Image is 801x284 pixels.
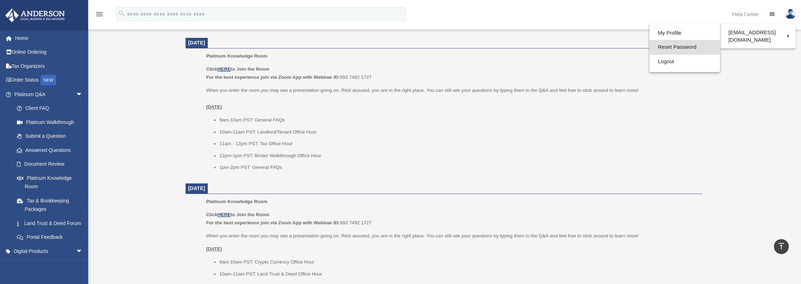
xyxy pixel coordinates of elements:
[5,45,93,59] a: Online Ordering
[10,101,93,116] a: Client FAQ
[206,75,340,80] b: For the best experience join via Zoom App with Webinar ID:
[219,270,697,278] li: 10am-11am PST: Land Trust & Deed Office Hour
[206,232,697,240] p: When you enter the room you may see a presentation going on. Rest assured, you are in the right p...
[649,54,720,69] a: Logout
[118,10,126,17] i: search
[41,75,56,85] div: NEW
[217,66,230,72] a: HERE
[774,239,789,254] a: vertical_align_top
[76,258,90,273] span: arrow_drop_down
[5,244,93,258] a: Digital Productsarrow_drop_down
[206,86,697,111] p: When you enter the room you may see a presentation going on. Rest assured, you are in the right p...
[649,26,720,40] a: My Profile
[649,40,720,54] a: Reset Password
[10,143,93,157] a: Answered Questions
[219,163,697,172] li: 1pm-2pm PST: General FAQs
[206,212,269,217] b: Click to Join the Room
[10,194,93,216] a: Tax & Bookkeeping Packages
[188,185,205,191] span: [DATE]
[10,129,93,143] a: Submit a Question
[10,171,90,194] a: Platinum Knowledge Room
[785,9,796,19] img: User Pic
[206,211,697,227] p: 993 7492 1727
[206,66,269,72] b: Click to Join the Room
[219,258,697,266] li: 9am-10am PST: Crypto Currency Office Hour
[95,12,104,18] a: menu
[720,26,796,47] a: [EMAIL_ADDRESS][DOMAIN_NAME]
[5,258,93,272] a: My Entitiesarrow_drop_down
[95,10,104,18] i: menu
[10,216,93,230] a: Land Trust & Deed Forum
[206,104,222,110] u: [DATE]
[10,157,93,171] a: Document Review
[777,242,785,250] i: vertical_align_top
[219,140,697,148] li: 11am - 12pm PST: Tax Office Hour
[5,31,93,45] a: Home
[76,87,90,102] span: arrow_drop_down
[219,152,697,160] li: 12pm-1pm PST: Binder Walkthrough Office Hour
[5,87,93,101] a: Platinum Q&Aarrow_drop_down
[206,53,267,59] span: Platinum Knowledge Room
[10,115,93,129] a: Platinum Walkthrough
[219,128,697,136] li: 10am-11am PST: Landlord/Tenant Office Hour
[188,40,205,46] span: [DATE]
[206,220,340,225] b: For the best experience join via Zoom App with Webinar ID:
[217,212,230,217] a: HERE
[5,59,93,73] a: Tax Organizers
[206,65,697,82] p: 993 7492 1727
[3,8,67,22] img: Anderson Advisors Platinum Portal
[219,116,697,124] li: 9am-10am PST: General FAQs
[206,199,267,204] span: Platinum Knowledge Room
[10,230,93,244] a: Portal Feedback
[76,244,90,259] span: arrow_drop_down
[206,246,222,252] u: [DATE]
[5,73,93,88] a: Order StatusNEW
